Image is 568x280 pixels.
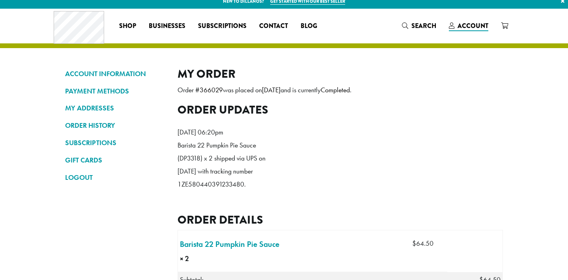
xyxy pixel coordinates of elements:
span: Subscriptions [198,21,247,31]
a: Shop [113,20,142,32]
span: Search [411,21,436,30]
span: Shop [119,21,136,31]
p: Barista 22 Pumpkin Pie Sauce (DP3318) x 2 shipped via UPS on [DATE] with tracking number 1ZE58044... [177,139,268,191]
a: ACCOUNT INFORMATION [65,67,166,80]
a: MY ADDRESSES [65,101,166,115]
span: Account [458,21,488,30]
h2: Order updates [177,103,503,117]
a: Search [396,19,443,32]
a: ORDER HISTORY [65,119,166,132]
mark: [DATE] [262,86,280,94]
h2: Order details [177,213,503,227]
a: GIFT CARDS [65,153,166,167]
span: Contact [259,21,288,31]
p: [DATE] 06:20pm [177,126,268,139]
bdi: 64.50 [412,239,433,248]
mark: Completed [321,86,350,94]
mark: 366029 [200,86,223,94]
strong: × 2 [180,254,214,264]
p: Order # was placed on and is currently . [177,84,503,97]
a: PAYMENT METHODS [65,84,166,98]
a: SUBSCRIPTIONS [65,136,166,149]
a: Barista 22 Pumpkin Pie Sauce [180,238,279,250]
h2: My Order [177,67,503,81]
span: Blog [301,21,317,31]
span: Businesses [149,21,185,31]
span: $ [412,239,416,248]
a: LOGOUT [65,171,166,184]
